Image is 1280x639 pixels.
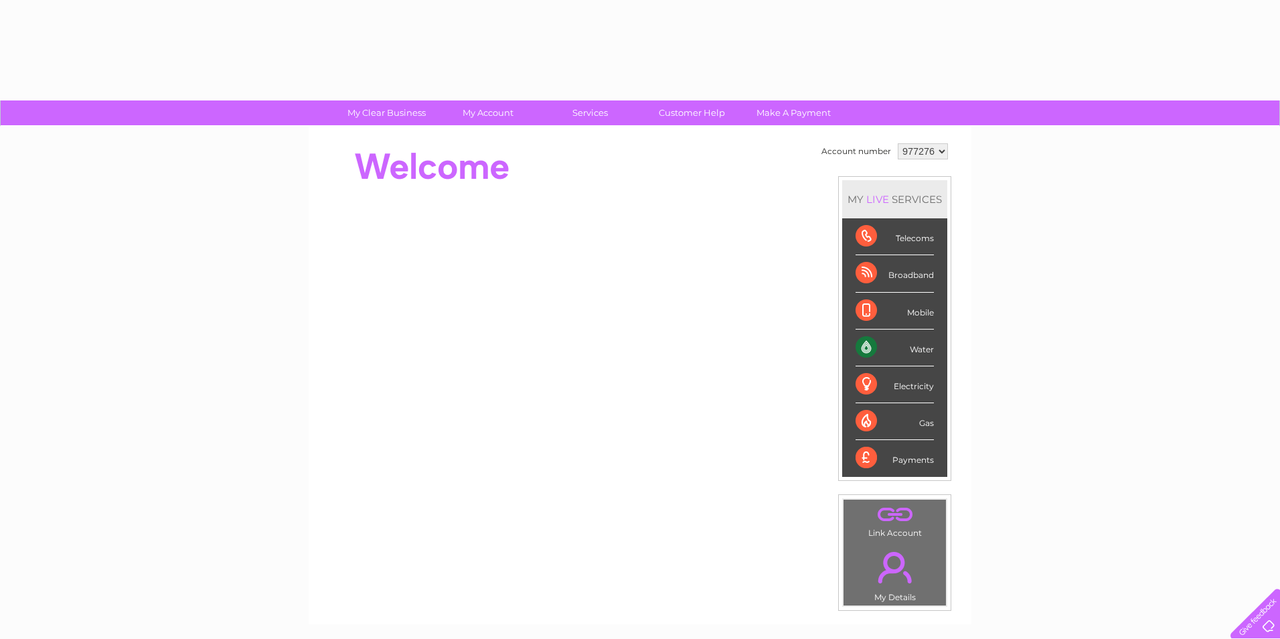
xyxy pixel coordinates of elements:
div: LIVE [864,193,892,206]
div: Electricity [856,366,934,403]
td: Account number [818,140,894,163]
a: . [847,544,943,591]
div: Gas [856,403,934,440]
div: Telecoms [856,218,934,255]
div: MY SERVICES [842,180,947,218]
div: Broadband [856,255,934,292]
div: Payments [856,440,934,476]
a: My Account [433,100,544,125]
a: Make A Payment [738,100,849,125]
div: Mobile [856,293,934,330]
a: . [847,503,943,526]
td: My Details [843,541,947,606]
a: Customer Help [637,100,747,125]
td: Link Account [843,499,947,541]
a: My Clear Business [331,100,442,125]
div: Water [856,330,934,366]
a: Services [535,100,645,125]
